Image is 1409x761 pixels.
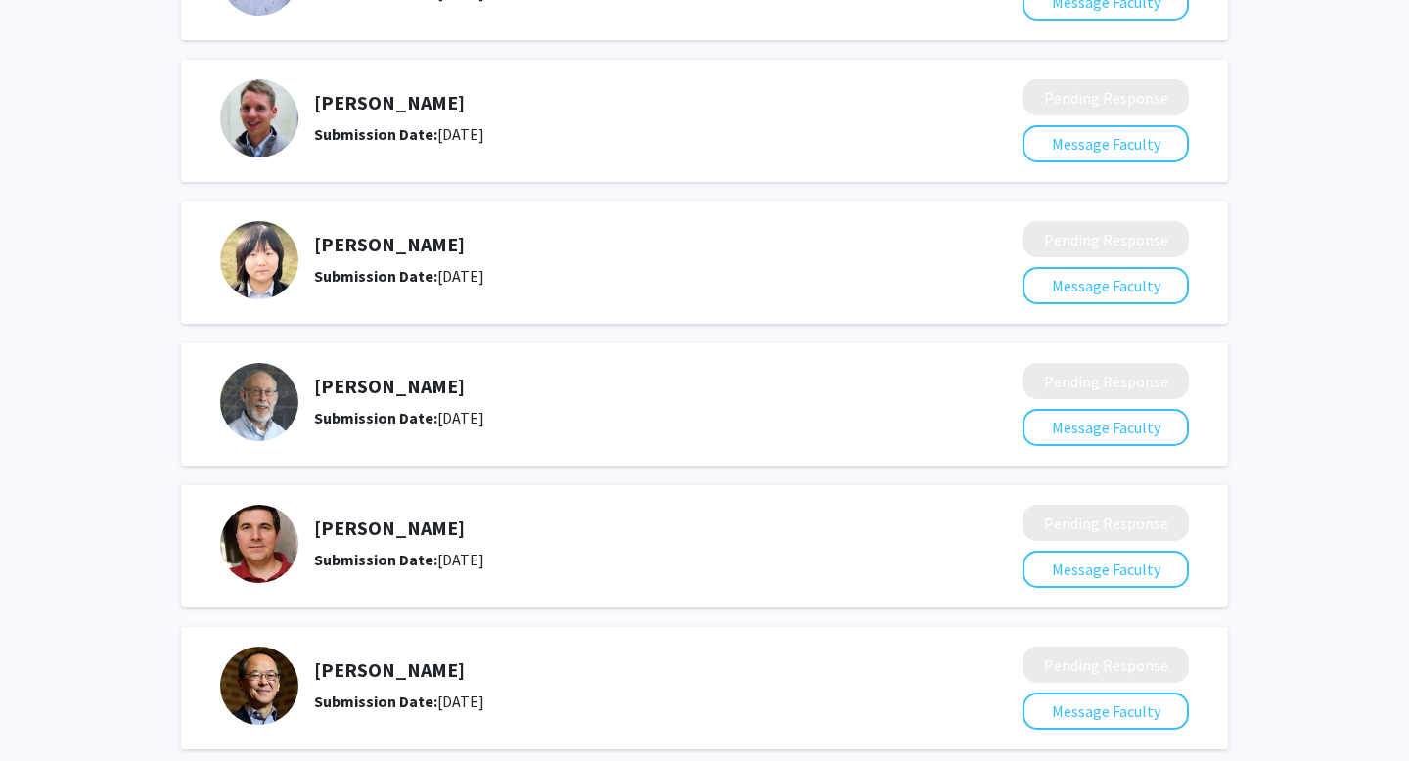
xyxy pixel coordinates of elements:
[1023,505,1189,541] button: Pending Response
[314,233,919,256] h5: [PERSON_NAME]
[220,363,298,441] img: Profile Picture
[314,692,437,711] b: Submission Date:
[314,408,437,427] b: Submission Date:
[1023,363,1189,399] button: Pending Response
[1023,267,1189,304] button: Message Faculty
[314,91,919,114] h5: [PERSON_NAME]
[1023,701,1189,721] a: Message Faculty
[314,548,919,571] div: [DATE]
[1023,409,1189,446] button: Message Faculty
[314,550,437,569] b: Submission Date:
[1023,125,1189,162] button: Message Faculty
[1023,79,1189,115] button: Pending Response
[314,375,919,398] h5: [PERSON_NAME]
[314,264,919,288] div: [DATE]
[314,124,437,144] b: Submission Date:
[220,79,298,157] img: Profile Picture
[314,690,919,713] div: [DATE]
[314,406,919,429] div: [DATE]
[314,658,919,682] h5: [PERSON_NAME]
[1023,276,1189,295] a: Message Faculty
[1023,693,1189,730] button: Message Faculty
[1023,551,1189,588] button: Message Faculty
[1023,647,1189,683] button: Pending Response
[220,647,298,725] img: Profile Picture
[314,122,919,146] div: [DATE]
[314,516,919,540] h5: [PERSON_NAME]
[15,673,83,746] iframe: Chat
[220,221,298,299] img: Profile Picture
[1023,134,1189,154] a: Message Faculty
[1023,560,1189,579] a: Message Faculty
[1023,418,1189,437] a: Message Faculty
[314,266,437,286] b: Submission Date:
[1023,221,1189,257] button: Pending Response
[220,505,298,583] img: Profile Picture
